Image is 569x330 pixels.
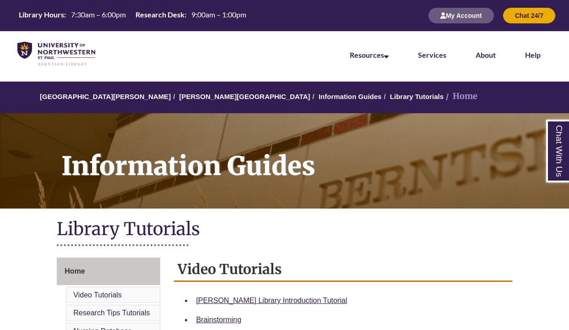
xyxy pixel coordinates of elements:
[17,42,95,66] img: UNWSP Library Logo
[15,10,250,21] table: Hours Today
[191,10,246,19] span: 9:00am – 1:00pm
[65,267,85,275] span: Home
[350,50,389,59] a: Resources
[15,10,250,22] a: Hours Today
[57,258,160,285] a: Home
[503,11,555,19] a: Chat 24/7
[444,90,477,103] li: Home
[174,258,512,282] h2: Video Tutorials
[73,291,122,299] a: Video Tutorials
[428,8,494,23] button: My Account
[196,297,347,304] a: [PERSON_NAME] Library Introduction Tutorial
[319,93,382,100] a: Information Guides
[73,309,150,317] a: Research Tips Tutorials
[428,11,494,19] a: My Account
[390,93,444,100] a: Library Tutorials
[418,50,446,59] a: Services
[40,93,171,100] a: [GEOGRAPHIC_DATA][PERSON_NAME]
[51,113,569,197] h1: Information Guides
[71,10,126,19] span: 7:30am – 6:00pm
[179,93,310,100] a: [PERSON_NAME][GEOGRAPHIC_DATA]
[503,8,555,23] button: Chat 24/7
[476,50,496,59] a: About
[15,10,67,20] th: Library Hours:
[525,50,541,59] a: Help
[132,10,188,20] th: Research Desk:
[196,316,241,324] a: Brainstorming
[57,218,512,242] h1: Library Tutorials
